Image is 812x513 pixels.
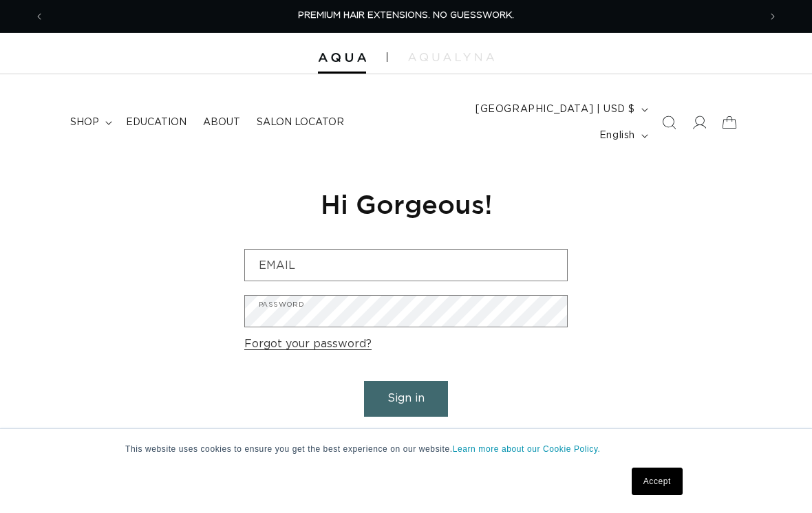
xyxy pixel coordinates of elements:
span: Education [126,116,186,129]
button: Next announcement [758,3,788,30]
h1: Hi Gorgeous! [244,187,568,221]
a: Education [118,108,195,137]
a: Salon Locator [248,108,352,137]
a: Are you a Salon Professional? Request a PRO Account [245,427,567,447]
span: [GEOGRAPHIC_DATA] | USD $ [476,102,635,117]
p: This website uses cookies to ensure you get the best experience on our website. [125,443,687,455]
a: Forgot your password? [244,334,372,354]
iframe: Chat Widget [743,447,812,513]
img: Aqua Hair Extensions [318,53,366,63]
span: shop [70,116,99,129]
button: [GEOGRAPHIC_DATA] | USD $ [467,96,654,122]
a: Learn more about our Cookie Policy. [453,444,601,454]
img: aqualyna.com [408,53,494,61]
span: Salon Locator [257,116,344,129]
a: Accept [632,468,683,495]
button: English [591,122,654,149]
summary: Search [654,107,684,138]
a: About [195,108,248,137]
span: English [599,129,635,143]
button: Sign in [364,381,448,416]
span: PREMIUM HAIR EXTENSIONS. NO GUESSWORK. [298,11,514,20]
summary: shop [62,108,118,137]
button: Previous announcement [24,3,54,30]
span: About [203,116,240,129]
input: Email [245,250,567,281]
